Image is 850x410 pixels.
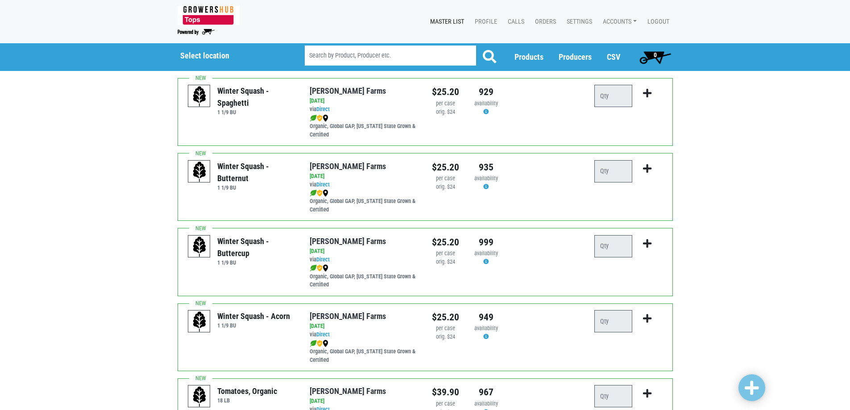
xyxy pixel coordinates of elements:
[217,235,296,259] div: Winter Squash - Buttercup
[310,264,418,290] div: Organic, Global GAP, [US_STATE] State Grown & Certified
[559,52,592,62] a: Producers
[310,247,418,256] div: [DATE]
[180,51,282,61] h5: Select location
[432,85,459,99] div: $25.20
[654,51,657,58] span: 0
[432,174,459,183] div: per case
[473,310,500,324] div: 949
[432,324,459,333] div: per case
[310,339,418,364] div: Organic, Global GAP, [US_STATE] State Grown & Certified
[217,109,296,116] h6: 1 1/9 BU
[594,385,632,407] input: Qty
[432,310,459,324] div: $25.20
[474,175,498,182] span: availability
[473,235,500,249] div: 999
[217,85,296,109] div: Winter Squash - Spaghetti
[468,13,501,30] a: Profile
[501,13,528,30] a: Calls
[474,250,498,257] span: availability
[473,85,500,99] div: 929
[596,13,640,30] a: Accounts
[310,181,418,189] div: via
[432,235,459,249] div: $25.20
[473,160,500,174] div: 935
[310,172,418,181] div: [DATE]
[474,325,498,331] span: availability
[188,161,211,183] img: placeholder-variety-43d6402dacf2d531de610a020419775a.svg
[310,311,386,321] a: [PERSON_NAME] Farms
[323,190,328,197] img: map_marker-0e94453035b3232a4d21701695807de9.png
[217,160,296,184] div: Winter Squash - Butternut
[310,265,317,272] img: leaf-e5c59151409436ccce96b2ca1b28e03c.png
[432,160,459,174] div: $25.20
[310,386,386,396] a: [PERSON_NAME] Farms
[514,52,543,62] a: Products
[310,115,317,122] img: leaf-e5c59151409436ccce96b2ca1b28e03c.png
[635,48,675,66] a: 0
[310,322,418,331] div: [DATE]
[217,184,296,191] h6: 1 1/9 BU
[594,160,632,182] input: Qty
[310,190,317,197] img: leaf-e5c59151409436ccce96b2ca1b28e03c.png
[310,114,418,139] div: Organic, Global GAP, [US_STATE] State Grown & Certified
[217,322,290,329] h6: 1 1/9 BU
[528,13,560,30] a: Orders
[316,331,330,338] a: Direct
[188,85,211,108] img: placeholder-variety-43d6402dacf2d531de610a020419775a.svg
[323,265,328,272] img: map_marker-0e94453035b3232a4d21701695807de9.png
[310,256,418,264] div: via
[310,397,418,406] div: [DATE]
[423,13,468,30] a: Master List
[310,162,386,171] a: [PERSON_NAME] Farms
[323,115,328,122] img: map_marker-0e94453035b3232a4d21701695807de9.png
[317,340,323,347] img: safety-e55c860ca8c00a9c171001a62a92dabd.png
[317,265,323,272] img: safety-e55c860ca8c00a9c171001a62a92dabd.png
[217,397,277,404] h6: 18 LB
[217,385,277,397] div: Tomatoes, Organic
[474,100,498,107] span: availability
[310,97,418,105] div: [DATE]
[594,85,632,107] input: Qty
[310,236,386,246] a: [PERSON_NAME] Farms
[594,235,632,257] input: Qty
[305,46,476,66] input: Search by Product, Producer etc.
[310,340,317,347] img: leaf-e5c59151409436ccce96b2ca1b28e03c.png
[432,258,459,266] div: orig. $24
[473,385,500,399] div: 967
[432,99,459,108] div: per case
[188,236,211,258] img: placeholder-variety-43d6402dacf2d531de610a020419775a.svg
[316,106,330,112] a: Direct
[310,189,418,214] div: Organic, Global GAP, [US_STATE] State Grown & Certified
[316,181,330,188] a: Direct
[178,6,240,25] img: 279edf242af8f9d49a69d9d2afa010fb.png
[310,86,386,95] a: [PERSON_NAME] Farms
[432,183,459,191] div: orig. $24
[188,311,211,333] img: placeholder-variety-43d6402dacf2d531de610a020419775a.svg
[594,310,632,332] input: Qty
[188,385,211,408] img: placeholder-variety-43d6402dacf2d531de610a020419775a.svg
[432,385,459,399] div: $39.90
[640,13,673,30] a: Logout
[217,310,290,322] div: Winter Squash - Acorn
[317,190,323,197] img: safety-e55c860ca8c00a9c171001a62a92dabd.png
[316,256,330,263] a: Direct
[178,29,215,35] img: Powered by Big Wheelbarrow
[310,105,418,114] div: via
[432,249,459,258] div: per case
[432,333,459,341] div: orig. $24
[323,340,328,347] img: map_marker-0e94453035b3232a4d21701695807de9.png
[607,52,620,62] a: CSV
[432,108,459,116] div: orig. $24
[310,331,418,339] div: via
[317,115,323,122] img: safety-e55c860ca8c00a9c171001a62a92dabd.png
[474,400,498,407] span: availability
[217,259,296,266] h6: 1 1/9 BU
[560,13,596,30] a: Settings
[432,400,459,408] div: per case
